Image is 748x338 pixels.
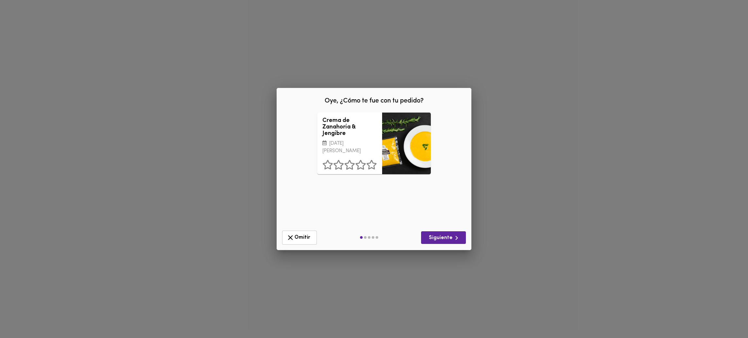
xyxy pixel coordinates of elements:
[322,140,377,155] p: [DATE][PERSON_NAME]
[282,231,317,245] button: Omitir
[710,300,742,332] iframe: Messagebird Livechat Widget
[286,234,313,242] span: Omitir
[322,118,377,137] h3: Crema de Zanahoria & Jengibre
[382,113,431,174] div: Crema de Zanahoria & Jengibre
[426,234,461,242] span: Siguiente
[325,98,424,104] span: Oye, ¿Cómo te fue con tu pedido?
[421,231,466,244] button: Siguiente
